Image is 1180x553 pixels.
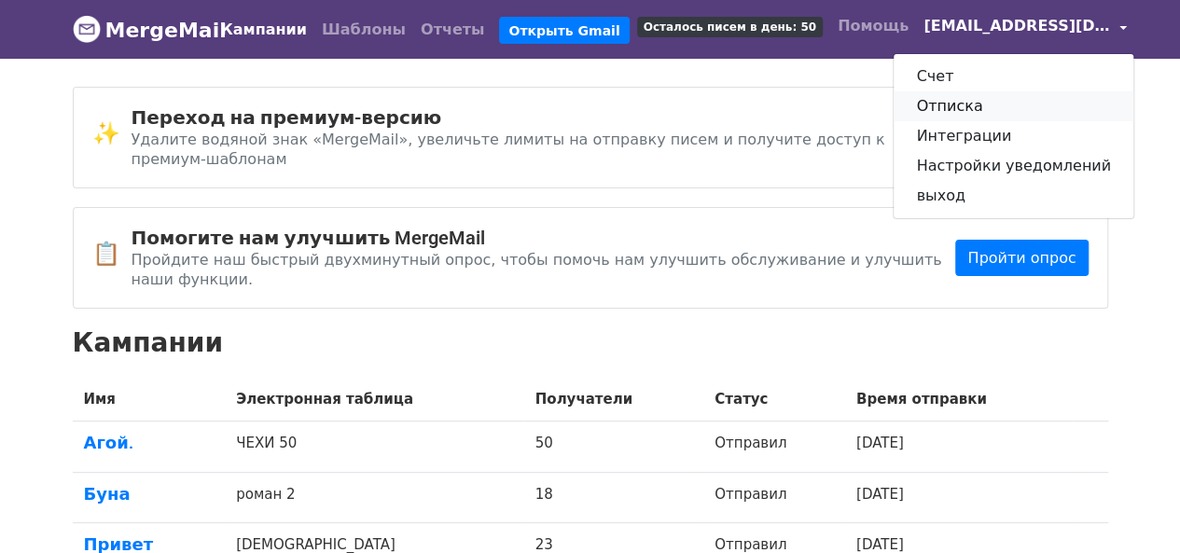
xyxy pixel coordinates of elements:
font: 50 [535,435,553,451]
a: выход [894,181,1132,211]
a: Интеграции [894,121,1132,151]
font: Помощь [838,17,909,35]
font: Пройдите наш быстрый двухминутный опрос, чтобы помочь нам улучшить обслуживание и улучшить наши ф... [132,251,942,288]
font: Отправил [715,435,786,451]
font: 📋 [92,241,120,267]
font: Счет [916,67,953,85]
a: [DATE] [856,435,904,451]
font: Помогите нам улучшить MergeMail [132,227,486,249]
div: [EMAIL_ADDRESS][DOMAIN_NAME] [893,53,1133,219]
a: Отписка [894,91,1132,121]
font: MergeMail [105,19,227,42]
a: Кампании [214,11,314,48]
font: Осталось писем в день: 50 [644,21,816,34]
a: Пройти опрос [955,240,1088,276]
font: роман 2 [236,486,295,503]
font: Кампании [73,327,224,358]
a: [DATE] [856,536,904,553]
a: [DATE] [856,486,904,503]
a: Настройки уведомлений [894,151,1132,181]
font: Пройти опрос [967,249,1076,267]
a: Осталось писем в день: 50 [630,7,830,45]
a: Шаблоны [314,11,413,48]
font: Настройки уведомлений [916,157,1110,174]
font: 23 [535,536,553,553]
font: Имя [84,391,116,408]
font: ЧЕХИ 50 [236,435,297,451]
font: Интеграции [916,127,1011,145]
font: Отписка [916,97,982,115]
div: Чат-виджет [1087,463,1180,553]
a: Счет [894,62,1132,91]
font: 18 [535,486,553,503]
font: Время отправки [856,391,987,408]
font: выход [916,187,965,204]
a: MergeMail [73,10,199,49]
font: [DEMOGRAPHIC_DATA] [236,536,396,553]
font: Отправил [715,486,786,503]
font: Электронная таблица [236,391,413,408]
a: Помощь [830,7,916,45]
a: Открыть Gmail [499,17,629,45]
iframe: Виджет чата [1087,463,1180,553]
a: Агой. [84,433,215,453]
a: Отчеты [413,11,492,48]
font: Открыть Gmail [508,22,619,37]
img: Логотип MergeMail [73,15,101,43]
font: Шаблоны [322,21,406,38]
font: Удалите водяной знак «MergeMail», увеличьте лимиты на отправку писем и получите доступ к премиум-... [132,131,885,168]
font: Отправил [715,536,786,553]
font: ✨ [92,120,120,146]
a: Буна [84,484,215,505]
font: Агой. [84,433,133,452]
font: Буна [84,484,131,504]
font: Переход на премиум-версию [132,106,442,129]
font: Отчеты [421,21,484,38]
font: Кампании [221,21,307,38]
font: Получатели [535,391,632,408]
font: Статус [715,391,768,408]
a: [EMAIL_ADDRESS][DOMAIN_NAME] [916,7,1134,51]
